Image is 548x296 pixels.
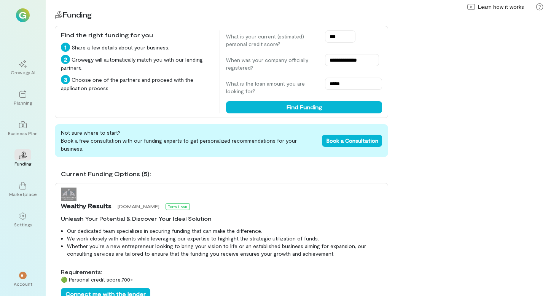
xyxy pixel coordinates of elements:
[14,100,32,106] div: Planning
[9,206,37,234] a: Settings
[61,75,213,92] div: Choose one of the partners and proceed with the application process.
[14,161,31,167] div: Funding
[61,43,213,52] div: Share a few details about your business.
[55,124,388,157] div: Not sure where to start? Book a free consultation with our funding experts to get personalized re...
[226,80,317,95] label: What is the loan amount you are looking for?
[9,54,37,81] a: Growegy AI
[67,227,382,235] li: Our dedicated team specializes in securing funding that can make the difference.
[322,135,382,147] button: Book a Consultation
[226,56,317,72] label: When was your company officially registered?
[226,101,382,113] button: Find Funding
[61,201,112,210] span: Wealthy Results
[9,176,37,203] a: Marketplace
[61,215,382,223] div: Unleash Your Potential & Discover Your Ideal Solution
[9,191,37,197] div: Marketplace
[226,33,317,48] label: What is your current (estimated) personal credit score?
[67,235,382,242] li: We work closely with clients while leveraging our expertise to highlight the strategic utilizatio...
[61,55,70,64] div: 2
[166,203,190,210] div: Term Loan
[9,84,37,112] a: Planning
[67,242,382,258] li: Whether you're a new entrepreneur looking to bring your vision to life or an established business...
[9,145,37,173] a: Funding
[9,115,37,142] a: Business Plan
[61,75,70,84] div: 3
[8,130,38,136] div: Business Plan
[62,10,92,19] span: Funding
[118,204,159,209] span: [DOMAIN_NAME]
[61,55,213,72] div: Growegy will automatically match you with our lending partners.
[14,221,32,228] div: Settings
[61,188,76,201] img: Wealthy Results
[61,169,388,178] div: Current Funding Options (5):
[61,30,213,40] div: Find the right funding for you
[327,137,378,144] span: Book a Consultation
[61,268,382,276] div: Requirements:
[61,276,382,283] div: Personal credit score: 700 +
[14,281,32,287] div: Account
[61,43,70,52] div: 1
[478,3,524,11] span: Learn how it works
[11,69,35,75] div: Growegy AI
[61,276,67,283] span: 🟢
